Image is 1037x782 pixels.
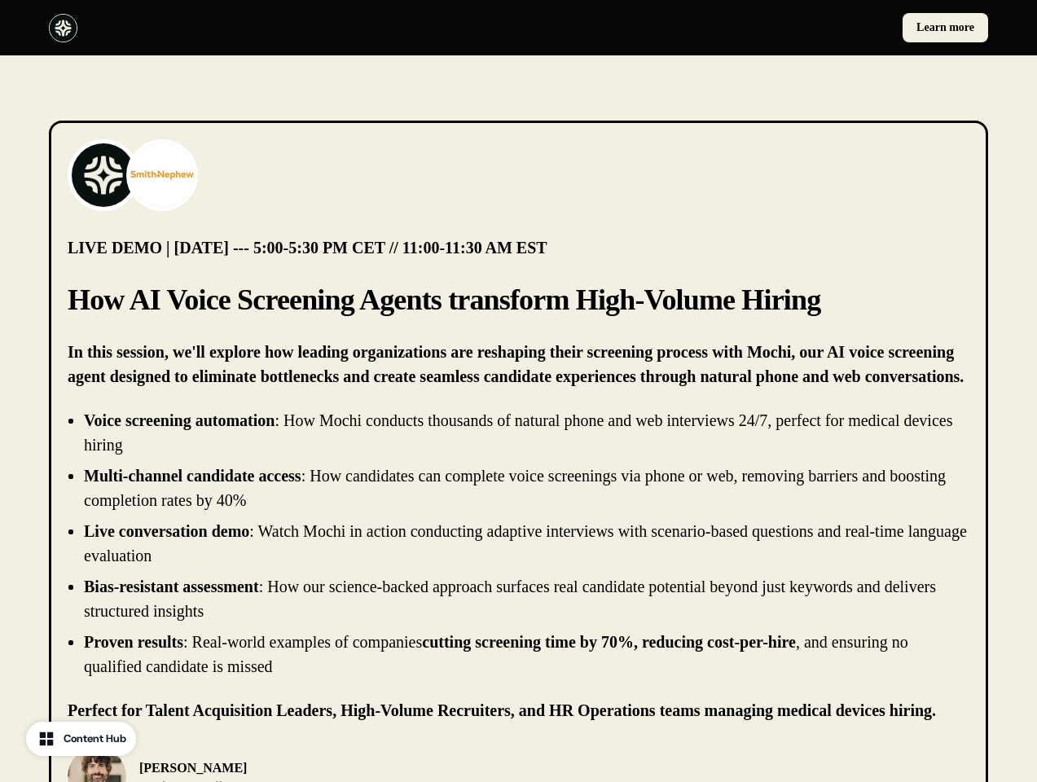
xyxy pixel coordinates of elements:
[903,13,988,42] a: Learn more
[64,731,126,747] div: Content Hub
[84,467,301,485] strong: Multi-channel candidate access
[84,522,249,540] strong: Live conversation demo
[68,343,964,385] strong: In this session, we'll explore how leading organizations are reshaping their screening process wi...
[68,701,936,719] strong: Perfect for Talent Acquisition Leaders, High-Volume Recruiters, and HR Operations teams managing ...
[84,633,183,651] strong: Proven results
[84,411,952,454] p: : How Mochi conducts thousands of natural phone and web interviews 24/7, perfect for medical devi...
[84,633,908,675] p: : Real-world examples of companies , and ensuring no qualified candidate is missed
[68,279,969,320] p: How AI Voice Screening Agents transform High-Volume Hiring
[26,722,136,756] button: Content Hub
[84,522,967,565] p: : Watch Mochi in action conducting adaptive interviews with scenario-based questions and real-tim...
[84,467,946,509] p: : How candidates can complete voice screenings via phone or web, removing barriers and boosting c...
[84,578,936,620] p: : How our science-backed approach surfaces real candidate potential beyond just keywords and deli...
[68,239,547,257] strong: LIVE DEMO | [DATE] --- 5:00-5:30 PM CET // 11:00-11:30 AM EST
[422,633,796,651] strong: cutting screening time by 70%, reducing cost-per-hire
[84,411,275,429] strong: Voice screening automation
[84,578,259,595] strong: Bias-resistant assessment
[139,758,334,778] p: [PERSON_NAME]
